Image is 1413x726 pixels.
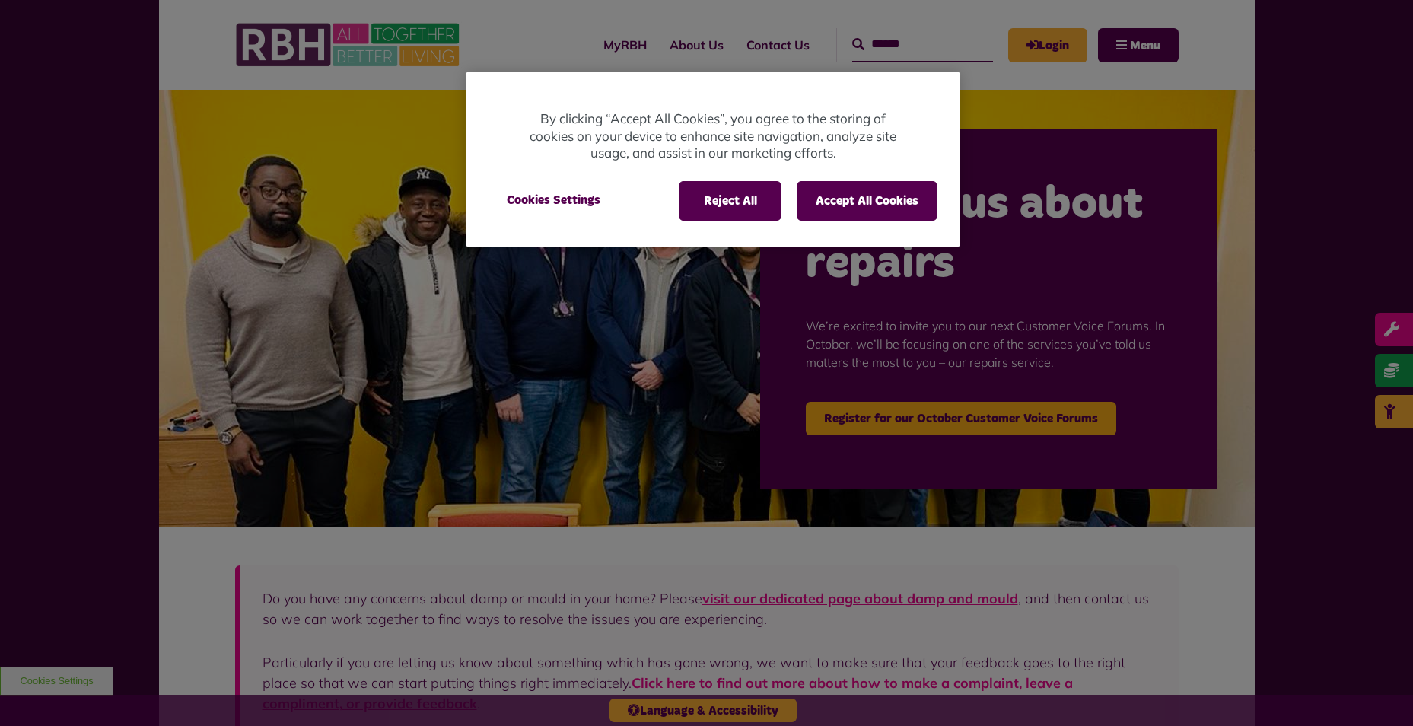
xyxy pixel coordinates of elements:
[466,72,960,247] div: Cookie banner
[679,181,781,221] button: Reject All
[466,72,960,247] div: Privacy
[489,181,619,219] button: Cookies Settings
[527,110,899,162] p: By clicking “Accept All Cookies”, you agree to the storing of cookies on your device to enhance s...
[797,181,937,221] button: Accept All Cookies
